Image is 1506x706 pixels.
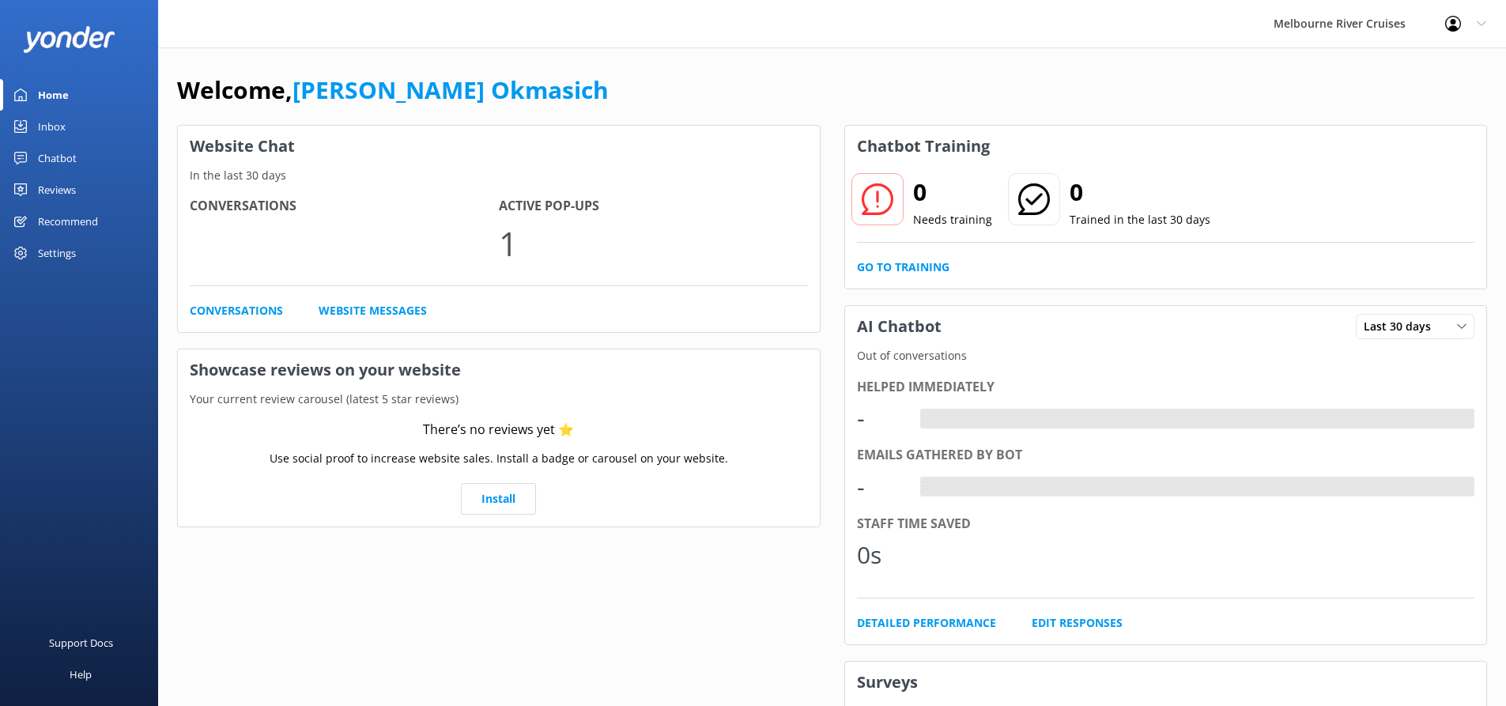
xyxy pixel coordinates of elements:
p: Your current review carousel (latest 5 star reviews) [178,391,820,408]
a: Go to Training [857,259,949,276]
a: Edit Responses [1032,614,1123,632]
p: Trained in the last 30 days [1070,211,1210,228]
div: Inbox [38,111,66,142]
p: In the last 30 days [178,167,820,184]
h3: Website Chat [178,126,820,167]
p: Use social proof to increase website sales. Install a badge or carousel on your website. [270,450,728,467]
div: Emails gathered by bot [857,445,1475,466]
div: - [920,477,932,497]
a: [PERSON_NAME] Okmasich [293,74,609,106]
div: Staff time saved [857,514,1475,534]
h3: Showcase reviews on your website [178,349,820,391]
div: - [857,468,904,506]
h4: Conversations [190,196,499,217]
a: Install [461,483,536,515]
p: Needs training [913,211,992,228]
div: Chatbot [38,142,77,174]
h2: 0 [913,173,992,211]
a: Website Messages [319,302,427,319]
a: Detailed Performance [857,614,996,632]
div: Settings [38,237,76,269]
div: Support Docs [49,627,113,659]
div: Home [38,79,69,111]
h3: Surveys [845,662,1487,703]
p: Out of conversations [845,347,1487,364]
div: Recommend [38,206,98,237]
h1: Welcome, [177,71,609,109]
div: - [920,409,932,429]
h4: Active Pop-ups [499,196,808,217]
h3: Chatbot Training [845,126,1002,167]
a: Conversations [190,302,283,319]
div: There’s no reviews yet ⭐ [423,420,574,440]
p: 1 [499,217,808,270]
div: 0s [857,536,904,574]
div: Help [70,659,92,690]
div: - [857,399,904,437]
h3: AI Chatbot [845,306,953,347]
div: Helped immediately [857,377,1475,398]
h2: 0 [1070,173,1210,211]
div: Reviews [38,174,76,206]
span: Last 30 days [1364,318,1440,335]
img: yonder-white-logo.png [24,26,115,52]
